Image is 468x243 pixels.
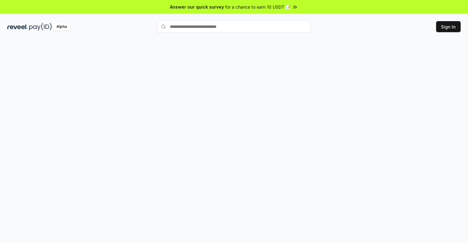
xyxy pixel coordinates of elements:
[436,21,461,32] button: Sign In
[29,23,52,31] img: pay_id
[170,4,224,10] span: Answer our quick survey
[7,23,28,31] img: reveel_dark
[53,23,70,31] div: Alpha
[225,4,291,10] span: for a chance to earn 10 USDT 📝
